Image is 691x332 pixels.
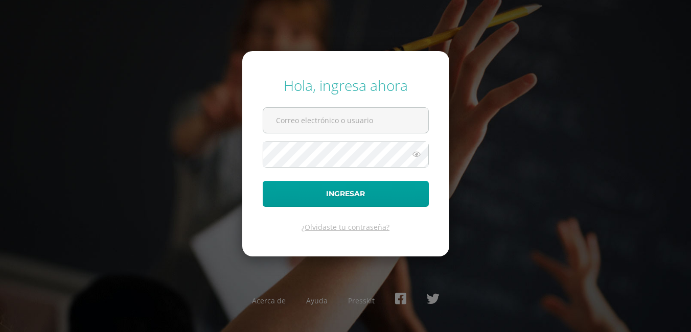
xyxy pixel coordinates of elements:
[252,296,286,305] a: Acerca de
[302,222,389,232] a: ¿Olvidaste tu contraseña?
[306,296,328,305] a: Ayuda
[263,181,429,207] button: Ingresar
[348,296,375,305] a: Presskit
[263,76,429,95] div: Hola, ingresa ahora
[263,108,428,133] input: Correo electrónico o usuario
